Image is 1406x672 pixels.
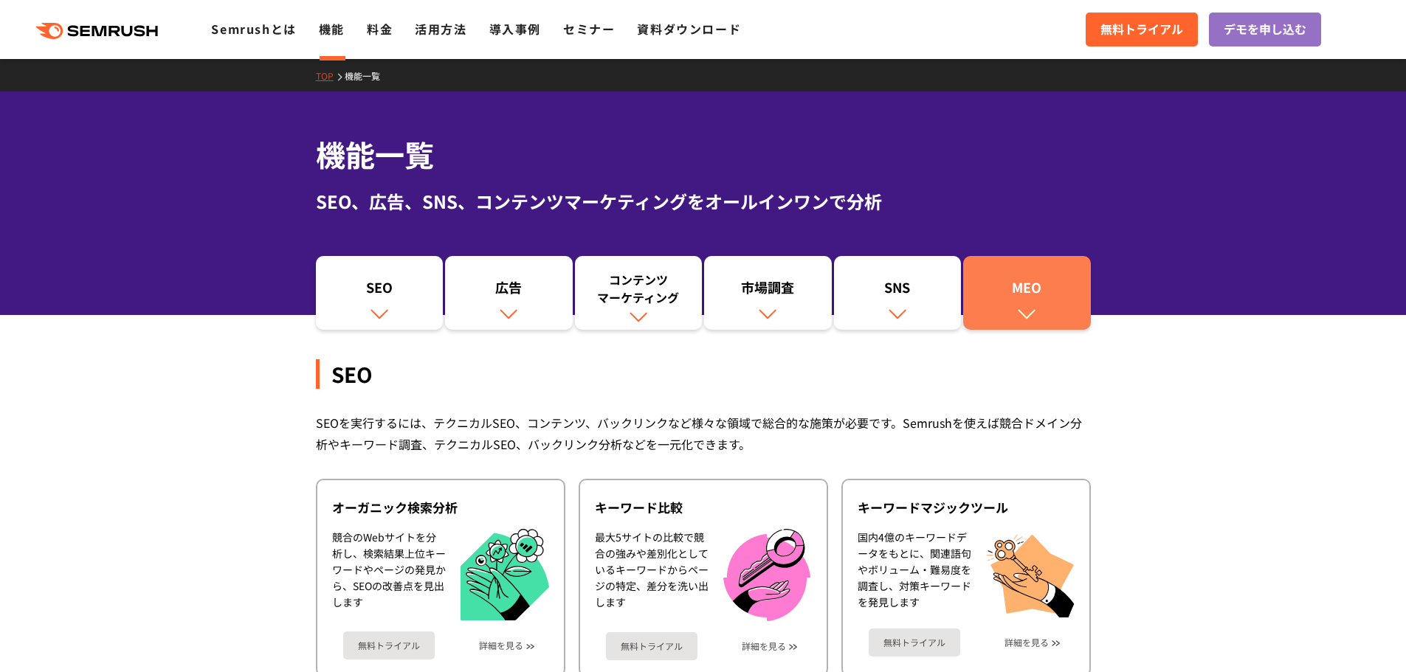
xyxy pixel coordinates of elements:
[575,256,703,330] a: コンテンツマーケティング
[606,632,697,660] a: 無料トライアル
[461,529,549,621] img: オーガニック検索分析
[479,640,523,651] a: 詳細を見る
[1100,20,1183,39] span: 無料トライアル
[723,529,810,621] img: キーワード比較
[704,256,832,330] a: 市場調査
[345,69,391,82] a: 機能一覧
[445,256,573,330] a: 広告
[858,529,971,617] div: 国内4億のキーワードデータをもとに、関連語句やボリューム・難易度を調査し、対策キーワードを発見します
[323,278,436,303] div: SEO
[834,256,962,330] a: SNS
[316,69,345,82] a: TOP
[869,628,960,657] a: 無料トライアル
[637,20,741,38] a: 資料ダウンロード
[742,641,786,651] a: 詳細を見る
[1209,13,1321,46] a: デモを申し込む
[595,499,812,516] div: キーワード比較
[1086,13,1198,46] a: 無料トライアル
[563,20,615,38] a: セミナー
[841,278,954,303] div: SNS
[489,20,541,38] a: 導入事例
[971,278,1083,303] div: MEO
[316,412,1091,455] div: SEOを実行するには、テクニカルSEO、コンテンツ、バックリンクなど様々な領域で総合的な施策が必要です。Semrushを使えば競合ドメイン分析やキーワード調査、テクニカルSEO、バックリンク分析...
[316,188,1091,215] div: SEO、広告、SNS、コンテンツマーケティングをオールインワンで分析
[332,529,446,621] div: 競合のWebサイトを分析し、検索結果上位キーワードやページの発見から、SEOの改善点を見出します
[595,529,709,621] div: 最大5サイトの比較で競合の強みや差別化としているキーワードからページの特定、差分を洗い出します
[452,278,565,303] div: 広告
[711,278,824,303] div: 市場調査
[858,499,1075,516] div: キーワードマジックツール
[367,20,393,38] a: 料金
[986,529,1075,617] img: キーワードマジックツール
[332,499,549,516] div: オーガニック検索分析
[415,20,466,38] a: 活用方法
[1224,20,1306,39] span: デモを申し込む
[316,359,1091,389] div: SEO
[343,631,435,659] a: 無料トライアル
[316,133,1091,176] h1: 機能一覧
[211,20,296,38] a: Semrushとは
[319,20,345,38] a: 機能
[963,256,1091,330] a: MEO
[316,256,444,330] a: SEO
[1004,637,1049,648] a: 詳細を見る
[582,271,695,306] div: コンテンツ マーケティング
